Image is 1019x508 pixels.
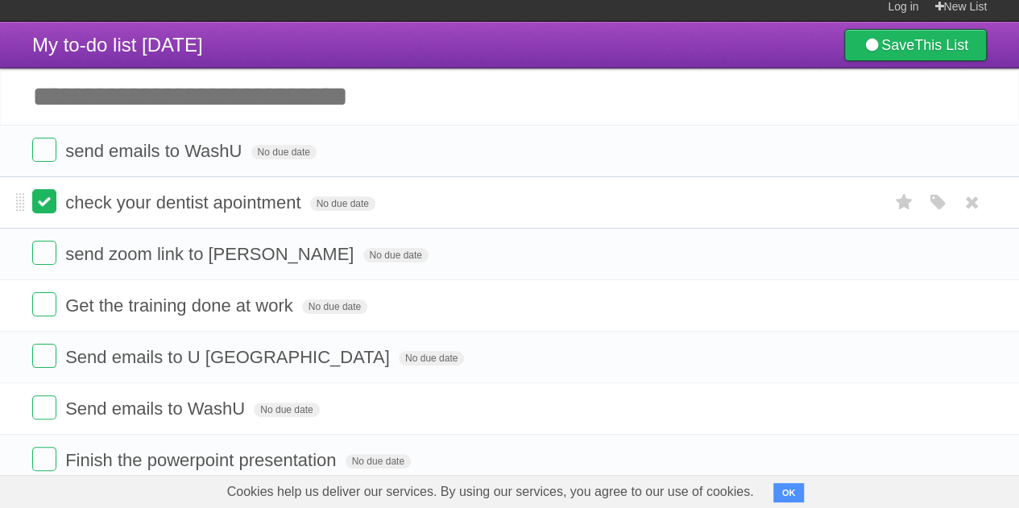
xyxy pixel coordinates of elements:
span: No due date [310,196,375,211]
label: Done [32,292,56,316]
label: Done [32,189,56,213]
span: Get the training done at work [65,295,297,316]
span: No due date [302,299,367,314]
span: No due date [251,145,317,159]
span: My to-do list [DATE] [32,34,203,56]
span: No due date [346,454,411,469]
label: Done [32,138,56,162]
span: send zoom link to [PERSON_NAME] [65,244,358,264]
label: Done [32,344,56,368]
span: send emails to WashU [65,141,246,161]
span: No due date [399,351,464,366]
button: OK [773,483,805,502]
span: Cookies help us deliver our services. By using our services, you agree to our use of cookies. [211,476,770,508]
span: No due date [363,248,429,262]
a: SaveThis List [844,29,987,61]
span: Send emails to WashU [65,399,249,419]
span: No due date [254,403,319,417]
span: check your dentist apointment [65,192,304,213]
label: Done [32,395,56,419]
label: Done [32,447,56,471]
span: Send emails to U [GEOGRAPHIC_DATA] [65,347,394,367]
span: Finish the powerpoint presentation [65,450,340,470]
b: This List [914,37,968,53]
label: Star task [889,189,919,216]
label: Done [32,241,56,265]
